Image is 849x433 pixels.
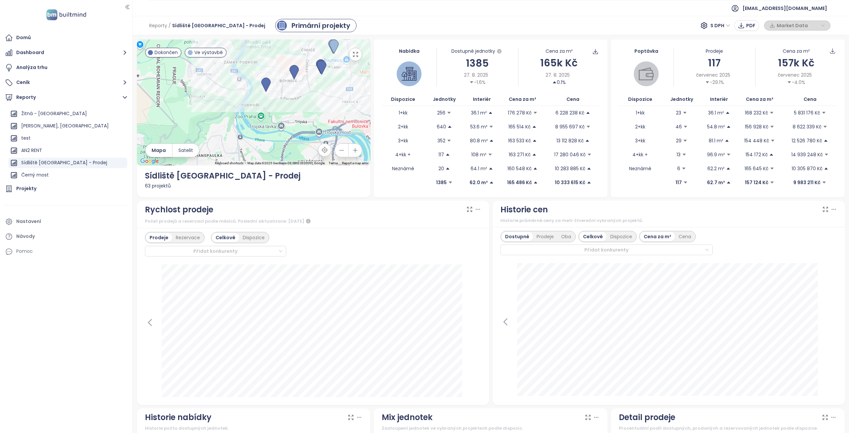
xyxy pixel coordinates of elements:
[619,134,661,148] td: 3+kk
[437,137,445,144] p: 352
[145,217,482,225] div: Počet prodejů a rezervací podle měsíců. Poslední aktualizace: [DATE]
[682,152,686,157] span: caret-down
[382,411,432,424] div: Mix jednotek
[725,110,730,115] span: caret-up
[3,31,129,44] a: Domů
[778,71,812,79] span: červenec 2025
[705,79,724,86] div: -29.1%
[745,165,768,172] p: 165 645 Kč
[619,411,675,424] div: Detail prodeje
[437,123,446,130] p: 640
[579,232,607,241] div: Celkově
[469,80,474,85] span: caret-down
[44,8,88,22] img: logo
[507,179,532,186] p: 165 486 Kč
[533,166,538,171] span: caret-up
[619,162,661,176] td: Neznámé
[546,47,573,55] div: Cena za m²
[705,80,710,85] span: caret-down
[726,166,731,171] span: caret-up
[557,232,575,241] div: Oba
[770,138,775,143] span: caret-down
[447,124,452,129] span: caret-up
[518,55,600,71] div: 165k Kč
[783,47,810,55] div: Cena za m²
[585,138,590,143] span: caret-up
[155,49,178,56] span: Dokončen
[247,161,325,165] span: Map data ©2025 GeoBasis-DE/BKG (©2009), Google
[139,157,161,166] img: Google
[139,157,161,166] a: Open this area in Google Maps (opens a new window)
[677,165,680,172] p: 6
[533,232,557,241] div: Prodeje
[556,137,584,144] p: 13 112 828 Kč
[726,180,731,185] span: caret-up
[823,138,828,143] span: caret-up
[791,151,823,158] p: 14 939 248 Kč
[382,120,424,134] td: 2+kk
[674,47,755,55] div: Prodeje
[382,93,424,106] th: Dispozice
[445,166,450,171] span: caret-up
[824,166,828,171] span: caret-up
[707,179,725,186] p: 62.7 m²
[746,151,768,158] p: 154 172 Kč
[8,121,127,131] div: [PERSON_NAME], [GEOGRAPHIC_DATA]
[178,147,193,154] span: Satelit
[500,217,837,224] div: Historie průměrné ceny za metr čtvereční vybraných projektů.
[607,232,636,241] div: Dispozice
[640,232,675,241] div: Cena za m²
[619,47,673,55] div: Poptávka
[619,425,837,432] div: Procentuální podíl dostupných, prodaných a rezervovaných jednotek podle dispozice.
[464,71,488,79] span: 27. 8. 2025
[437,109,445,116] p: 256
[21,122,109,130] div: [PERSON_NAME], [GEOGRAPHIC_DATA]
[16,184,36,193] div: Projekty
[3,182,129,195] a: Projekty
[682,166,686,171] span: caret-down
[292,21,350,31] div: Primární projekty
[168,20,171,32] span: /
[488,152,492,157] span: caret-down
[509,151,531,158] p: 163 271 Kč
[683,138,687,143] span: caret-down
[16,217,41,226] div: Nastavení
[619,148,661,162] td: 4+kk +
[708,109,724,116] p: 36.1 m²
[793,123,821,130] p: 8 622 339 Kč
[16,232,35,241] div: Návody
[438,165,444,172] p: 20
[21,146,42,155] div: AN2 RENT
[145,411,212,424] div: Historie nabídky
[471,151,487,158] p: 108 m²
[587,166,591,171] span: caret-up
[402,66,417,81] img: house
[533,180,538,185] span: caret-up
[746,22,755,29] span: PDF
[783,93,837,106] th: Cena
[212,233,239,242] div: Celkově
[437,47,518,55] div: Dostupné jednotky
[661,93,702,106] th: Jednotky
[554,151,586,158] p: 17 280 046 Kč
[470,123,488,130] p: 53.6 m²
[239,233,268,242] div: Dispozice
[469,79,486,86] div: -1.6%
[172,144,199,157] button: Satelit
[21,171,49,179] div: Černý most
[533,110,538,115] span: caret-down
[707,151,725,158] p: 96.9 m²
[3,230,129,243] a: Návody
[471,165,487,172] p: 64.1 m²
[8,170,127,180] div: Černý most
[552,79,566,86] div: 0.1%
[792,137,822,144] p: 12 526 780 Kč
[702,93,736,106] th: Interiér
[677,151,681,158] p: 13
[489,166,493,171] span: caret-up
[676,137,682,144] p: 29
[445,152,450,157] span: caret-up
[745,109,768,116] p: 168 232 Kč
[329,161,338,165] a: Terms (opens in new tab)
[734,20,759,31] button: PDF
